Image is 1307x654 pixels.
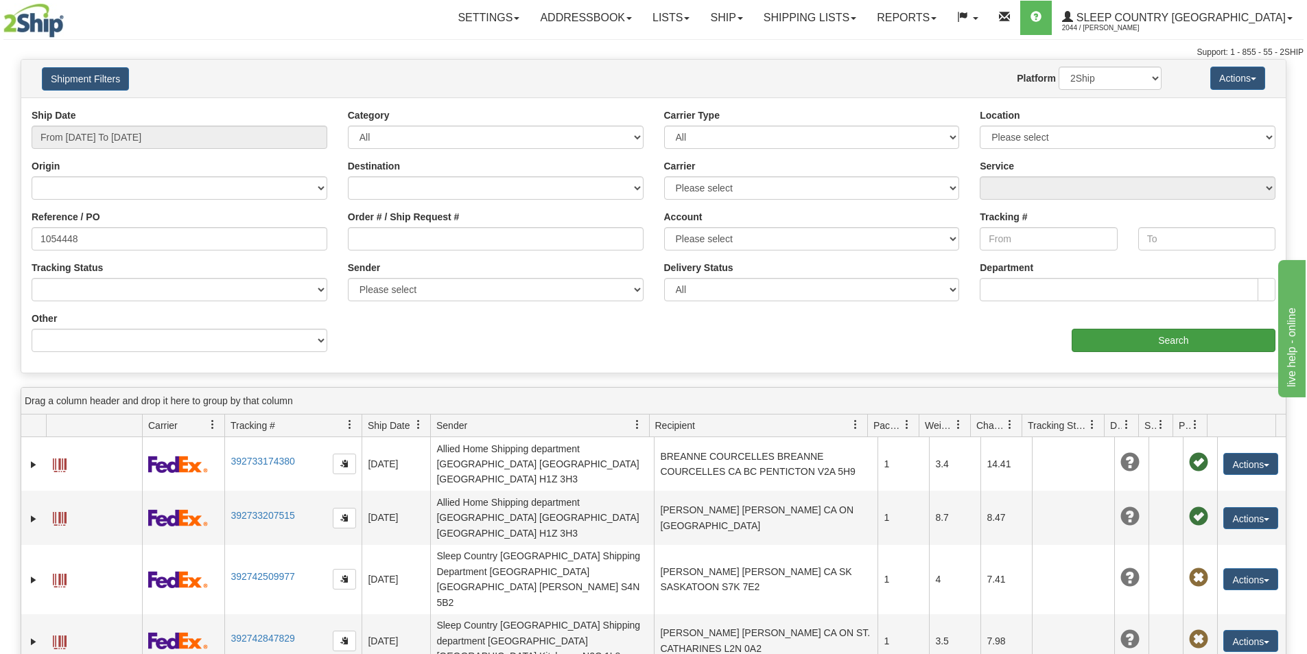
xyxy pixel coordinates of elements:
[654,491,878,544] td: [PERSON_NAME] [PERSON_NAME] CA ON [GEOGRAPHIC_DATA]
[998,413,1022,436] a: Charge filter column settings
[929,491,980,544] td: 8.7
[1115,413,1138,436] a: Delivery Status filter column settings
[148,509,208,526] img: 2 - FedEx Express®
[348,210,460,224] label: Order # / Ship Request #
[32,261,103,275] label: Tracking Status
[27,458,40,471] a: Expand
[976,419,1005,432] span: Charge
[368,419,410,432] span: Ship Date
[844,413,867,436] a: Recipient filter column settings
[642,1,700,35] a: Lists
[980,210,1027,224] label: Tracking #
[1028,419,1087,432] span: Tracking Status
[878,491,929,544] td: 1
[1189,630,1208,649] span: Pickup Not Assigned
[1120,453,1140,472] span: Unknown
[32,312,57,325] label: Other
[980,159,1014,173] label: Service
[1189,568,1208,587] span: Pickup Not Assigned
[980,545,1032,614] td: 7.41
[664,210,703,224] label: Account
[1120,568,1140,587] span: Unknown
[873,419,902,432] span: Packages
[1062,21,1165,35] span: 2044 / [PERSON_NAME]
[436,419,467,432] span: Sender
[231,419,275,432] span: Tracking #
[430,545,654,614] td: Sleep Country [GEOGRAPHIC_DATA] Shipping Department [GEOGRAPHIC_DATA] [GEOGRAPHIC_DATA] [PERSON_N...
[867,1,947,35] a: Reports
[753,1,867,35] a: Shipping lists
[1223,453,1278,475] button: Actions
[700,1,753,35] a: Ship
[148,419,178,432] span: Carrier
[1110,419,1122,432] span: Delivery Status
[148,632,208,649] img: 2 - FedEx Express®
[447,1,530,35] a: Settings
[1073,12,1286,23] span: Sleep Country [GEOGRAPHIC_DATA]
[1189,507,1208,526] span: Pickup Successfully created
[362,491,430,544] td: [DATE]
[1223,630,1278,652] button: Actions
[1017,71,1056,85] label: Platform
[53,568,67,589] a: Label
[27,573,40,587] a: Expand
[148,456,208,473] img: 2 - FedEx Express®
[980,261,1033,275] label: Department
[148,571,208,588] img: 2 - FedEx Express®
[348,261,380,275] label: Sender
[348,108,390,122] label: Category
[929,545,980,614] td: 4
[1223,507,1278,529] button: Actions
[1120,630,1140,649] span: Unknown
[32,159,60,173] label: Origin
[407,413,430,436] a: Ship Date filter column settings
[1081,413,1104,436] a: Tracking Status filter column settings
[231,456,294,467] a: 392733174380
[201,413,224,436] a: Carrier filter column settings
[362,437,430,491] td: [DATE]
[231,510,294,521] a: 392733207515
[925,419,954,432] span: Weight
[1223,568,1278,590] button: Actions
[3,47,1304,58] div: Support: 1 - 855 - 55 - 2SHIP
[53,506,67,528] a: Label
[3,3,64,38] img: logo2044.jpg
[980,491,1032,544] td: 8.47
[1138,227,1275,250] input: To
[664,108,720,122] label: Carrier Type
[1120,507,1140,526] span: Unknown
[1052,1,1303,35] a: Sleep Country [GEOGRAPHIC_DATA] 2044 / [PERSON_NAME]
[878,437,929,491] td: 1
[53,452,67,474] a: Label
[1179,419,1190,432] span: Pickup Status
[27,635,40,649] a: Expand
[231,571,294,582] a: 392742509977
[947,413,970,436] a: Weight filter column settings
[348,159,400,173] label: Destination
[338,413,362,436] a: Tracking # filter column settings
[929,437,980,491] td: 3.4
[1072,329,1275,352] input: Search
[530,1,642,35] a: Addressbook
[1149,413,1173,436] a: Shipment Issues filter column settings
[333,508,356,528] button: Copy to clipboard
[32,108,76,122] label: Ship Date
[664,159,696,173] label: Carrier
[1189,453,1208,472] span: Pickup Successfully created
[1184,413,1207,436] a: Pickup Status filter column settings
[10,8,127,25] div: live help - online
[362,545,430,614] td: [DATE]
[980,108,1020,122] label: Location
[980,437,1032,491] td: 14.41
[430,491,654,544] td: Allied Home Shipping department [GEOGRAPHIC_DATA] [GEOGRAPHIC_DATA] [GEOGRAPHIC_DATA] H1Z 3H3
[654,437,878,491] td: BREANNE COURCELLES BREANNE COURCELLES CA BC PENTICTON V2A 5H9
[333,454,356,474] button: Copy to clipboard
[655,419,695,432] span: Recipient
[333,569,356,589] button: Copy to clipboard
[21,388,1286,414] div: grid grouping header
[626,413,649,436] a: Sender filter column settings
[980,227,1117,250] input: From
[878,545,929,614] td: 1
[32,210,100,224] label: Reference / PO
[1210,67,1265,90] button: Actions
